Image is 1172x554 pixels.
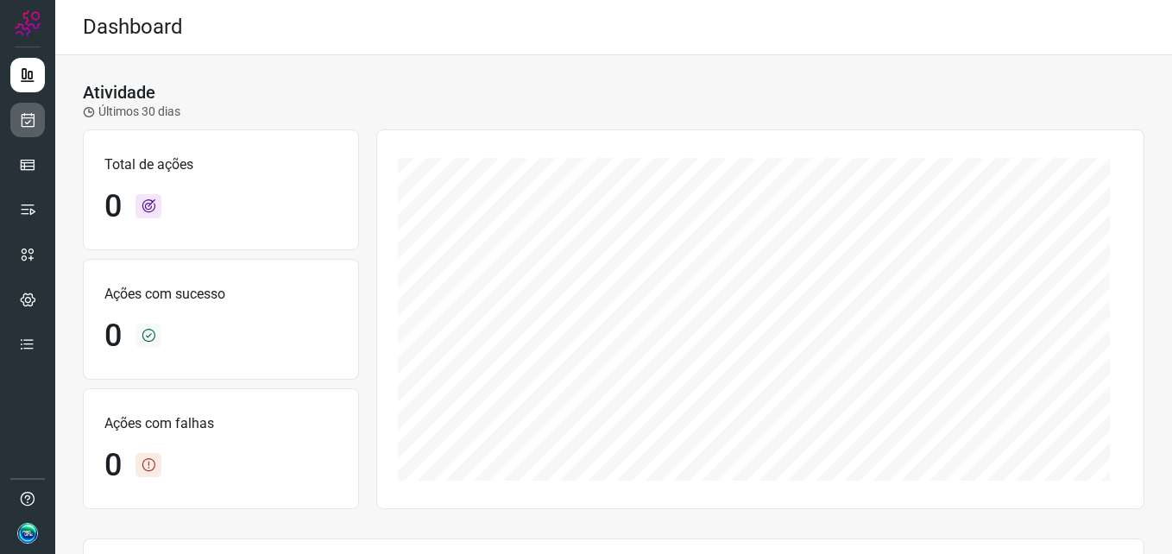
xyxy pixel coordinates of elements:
[104,447,122,484] h1: 0
[104,284,337,305] p: Ações com sucesso
[83,103,180,121] p: Últimos 30 dias
[104,318,122,355] h1: 0
[104,188,122,225] h1: 0
[15,10,41,36] img: Logo
[83,82,155,103] h3: Atividade
[17,523,38,544] img: 688dd65d34f4db4d93ce8256e11a8269.jpg
[104,413,337,434] p: Ações com falhas
[83,15,183,40] h2: Dashboard
[104,154,337,175] p: Total de ações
